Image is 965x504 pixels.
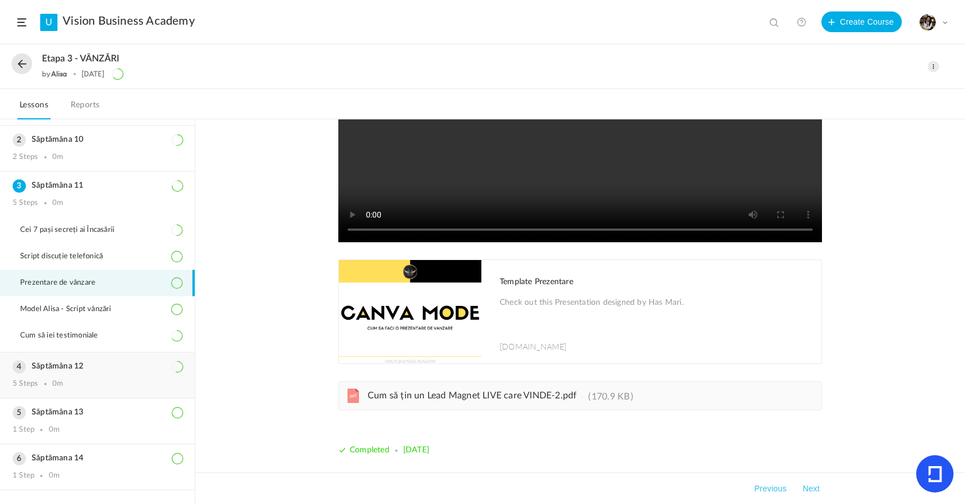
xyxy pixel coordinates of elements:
span: Prezentare de vânzare [20,278,110,288]
div: by [42,70,67,78]
div: 2 Steps [13,153,38,162]
span: Etapa 3 - VÂNZĂRI [42,53,119,64]
div: 5 Steps [13,199,38,208]
img: screen [339,260,481,363]
h1: Template Prezentare [500,277,810,287]
span: Cei 7 pași secreți ai Încasării [20,226,129,235]
span: Script discuție telefonică [20,252,117,261]
span: Model Alisa - Script vânzări [20,305,126,314]
div: 1 Step [13,425,34,435]
span: 170.9 KB [588,392,634,401]
h3: Săptămâna 10 [13,135,182,145]
a: Reports [68,98,102,119]
div: 0m [52,199,63,208]
span: [DATE] [403,446,429,454]
a: Lessons [17,98,51,119]
div: 0m [49,471,60,480]
a: Alisa [51,69,68,78]
button: Create Course [821,11,902,32]
img: tempimagehs7pti.png [920,14,936,30]
span: [DOMAIN_NAME] [500,340,567,352]
h3: Săptămâna 12 [13,362,182,371]
div: 5 Steps [13,379,38,389]
h3: Săptămâna 13 [13,408,182,417]
span: Completed [350,446,389,454]
cite: pdf [348,389,359,404]
div: 0m [49,425,60,435]
div: 1 Step [13,471,34,480]
div: 0m [52,379,63,389]
a: Template Prezentare Check out this Presentation designed by Has Mari. [DOMAIN_NAME] [339,260,821,363]
p: Check out this Presentation designed by Has Mari. [500,296,810,325]
div: 0m [52,153,63,162]
h3: Săptămana 14 [13,453,182,463]
a: U [40,14,57,31]
span: Cum să țin un Lead Magnet LIVE care VINDE-2.pdf [368,391,577,400]
button: Previous [752,482,789,495]
div: [DATE] [82,70,105,78]
span: Cum să iei testimoniale [20,331,113,340]
h3: Săptămâna 11 [13,181,182,191]
a: Vision Business Academy [63,14,195,28]
button: Next [800,482,822,495]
